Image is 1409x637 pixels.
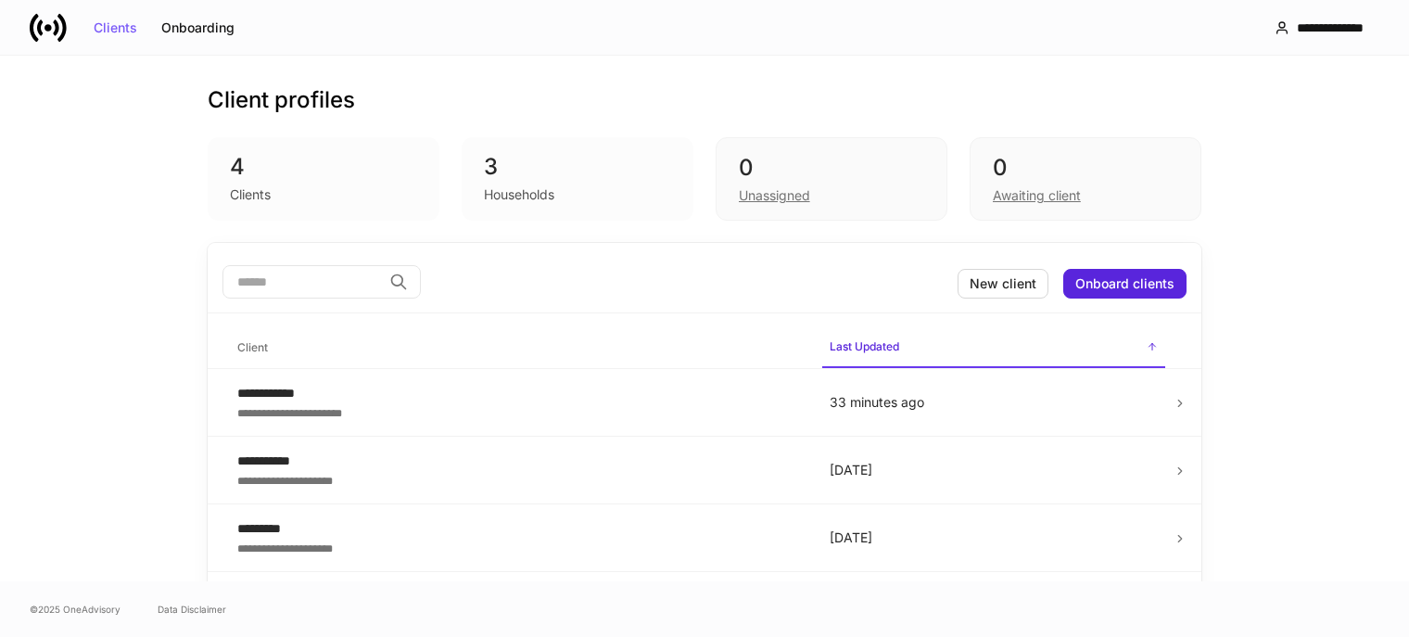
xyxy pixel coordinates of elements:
[158,602,226,617] a: Data Disclaimer
[230,152,417,182] div: 4
[82,13,149,43] button: Clients
[958,269,1048,299] button: New client
[822,328,1165,368] span: Last Updated
[830,338,899,355] h6: Last Updated
[1063,269,1187,299] button: Onboard clients
[208,85,355,115] h3: Client profiles
[94,21,137,34] div: Clients
[30,602,121,617] span: © 2025 OneAdvisory
[993,186,1081,205] div: Awaiting client
[739,153,924,183] div: 0
[830,393,1158,412] p: 33 minutes ago
[484,185,554,204] div: Households
[830,529,1158,547] p: [DATE]
[716,137,947,221] div: 0Unassigned
[484,152,671,182] div: 3
[230,329,807,367] span: Client
[237,338,268,356] h6: Client
[1075,277,1174,290] div: Onboard clients
[993,153,1178,183] div: 0
[970,277,1036,290] div: New client
[149,13,247,43] button: Onboarding
[970,137,1201,221] div: 0Awaiting client
[830,461,1158,479] p: [DATE]
[739,186,810,205] div: Unassigned
[230,185,271,204] div: Clients
[161,21,235,34] div: Onboarding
